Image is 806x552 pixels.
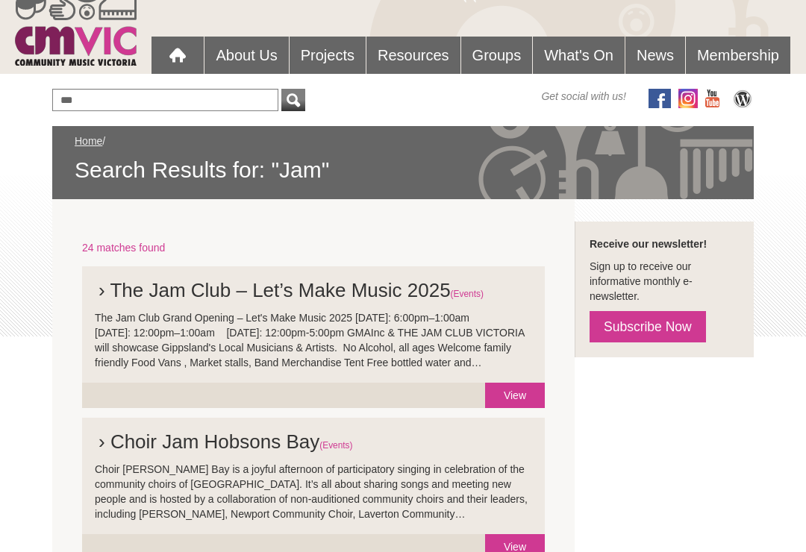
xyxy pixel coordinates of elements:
[533,37,625,74] a: What's On
[451,289,484,299] span: (Events)
[731,89,754,108] img: CMVic Blog
[366,37,460,74] a: Resources
[82,240,545,255] p: 24 matches found
[541,89,626,104] span: Get social with us!
[461,37,533,74] a: Groups
[625,37,685,74] a: News
[95,279,532,310] h2: › The Jam Club – Let’s Make Music 2025
[590,311,706,342] a: Subscribe Now
[75,135,102,147] a: Home
[590,259,739,304] p: Sign up to receive our informative monthly e-newsletter.
[485,383,545,408] a: View
[678,89,698,108] img: icon-instagram.png
[290,37,366,74] a: Projects
[204,37,288,74] a: About Us
[82,418,545,534] li: Choir [PERSON_NAME] Bay is a joyful afternoon of participatory singing in celebration of the comm...
[686,37,790,74] a: Membership
[75,156,731,184] span: Search Results for: "Jam"
[319,440,352,451] span: (Events)
[590,238,707,250] strong: Receive our newsletter!
[95,430,532,462] h2: › Choir Jam Hobsons Bay
[82,266,545,383] li: The Jam Club Grand Opening – Let's Make Music 2025 [DATE]: 6:00pm–1:00am [DATE]: 12:00pm–1:00am [...
[75,134,731,184] div: /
